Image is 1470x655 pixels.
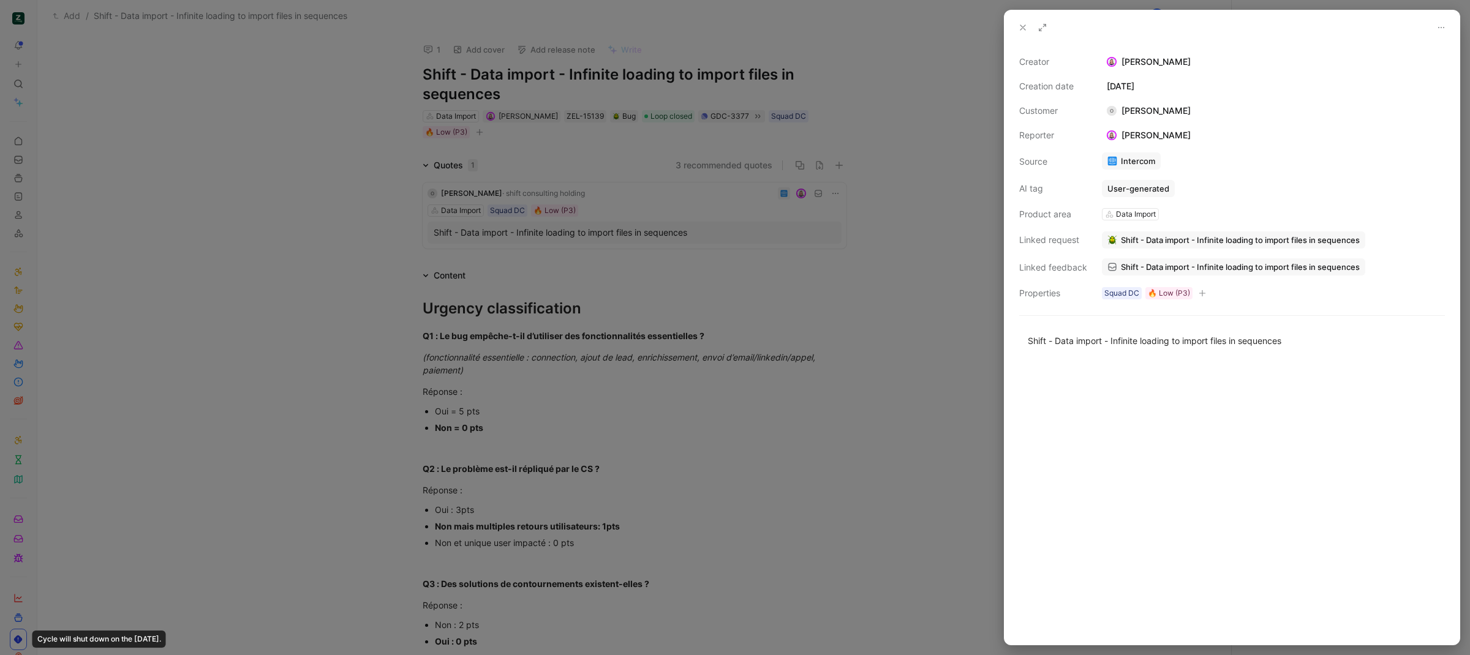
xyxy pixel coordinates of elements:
[1028,334,1436,347] div: Shift - Data import - Infinite loading to import files in sequences
[1107,235,1117,245] img: 🪲
[1121,234,1360,245] span: Shift - Data import - Infinite loading to import files in sequences
[1019,181,1087,196] div: AI tag
[1019,54,1087,69] div: Creator
[1019,79,1087,94] div: Creation date
[32,631,166,648] div: Cycle will shut down on the [DATE].
[1102,258,1365,275] a: Shift - Data import - Infinite loading to import files in sequences
[1102,79,1445,94] div: [DATE]
[1148,287,1190,299] div: 🔥 Low (P3)
[1102,54,1445,69] div: [PERSON_NAME]
[1019,286,1087,301] div: Properties
[1019,103,1087,118] div: Customer
[1116,208,1156,220] div: Data Import
[1102,231,1365,249] button: 🪲Shift - Data import - Infinite loading to import files in sequences
[1107,183,1169,194] div: User-generated
[1108,58,1116,66] img: avatar
[1019,260,1087,275] div: Linked feedback
[1019,154,1087,169] div: Source
[1102,152,1161,170] a: Intercom
[1019,207,1087,222] div: Product area
[1104,287,1139,299] div: Squad DC
[1121,261,1360,272] span: Shift - Data import - Infinite loading to import files in sequences
[1019,128,1087,143] div: Reporter
[1019,233,1087,247] div: Linked request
